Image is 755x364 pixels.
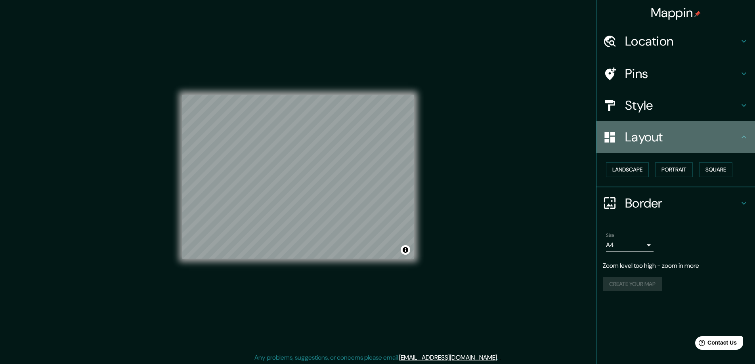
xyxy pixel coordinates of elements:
[603,261,749,271] p: Zoom level too high - zoom in more
[606,239,654,252] div: A4
[596,121,755,153] div: Layout
[625,129,739,145] h4: Layout
[596,58,755,90] div: Pins
[499,353,501,362] div: .
[606,232,614,238] label: Size
[182,95,414,259] canvas: Map
[401,245,410,255] button: Toggle attribution
[596,90,755,121] div: Style
[651,5,701,21] h4: Mappin
[596,187,755,219] div: Border
[625,195,739,211] h4: Border
[625,33,739,49] h4: Location
[655,162,693,177] button: Portrait
[606,162,649,177] button: Landscape
[625,97,739,113] h4: Style
[625,66,739,82] h4: Pins
[699,162,732,177] button: Square
[596,25,755,57] div: Location
[399,353,497,362] a: [EMAIL_ADDRESS][DOMAIN_NAME]
[498,353,499,362] div: .
[254,353,498,362] p: Any problems, suggestions, or concerns please email .
[694,11,701,17] img: pin-icon.png
[684,333,746,355] iframe: Help widget launcher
